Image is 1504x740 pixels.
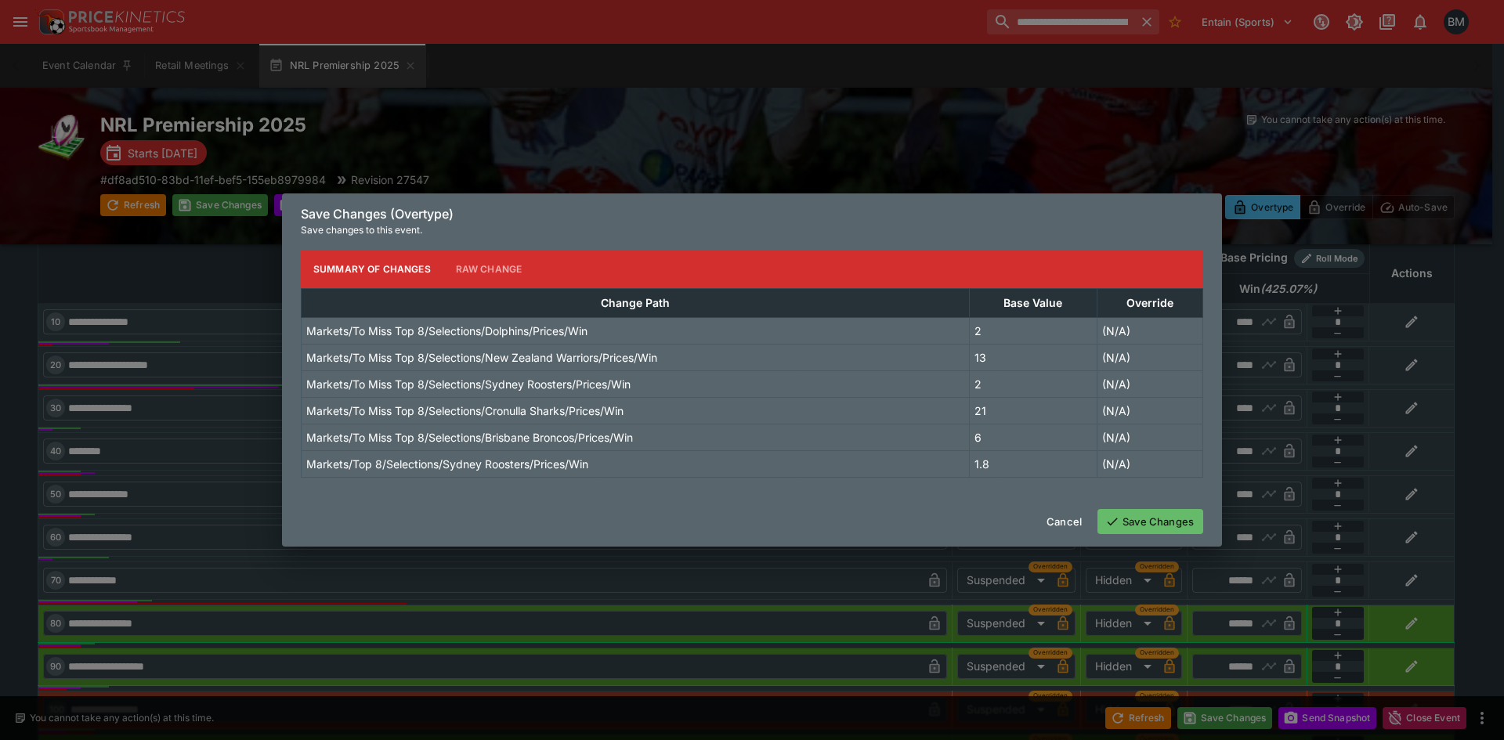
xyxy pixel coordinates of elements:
[970,370,1097,397] td: 2
[1097,450,1202,477] td: (N/A)
[306,429,633,446] p: Markets/To Miss Top 8/Selections/Brisbane Broncos/Prices/Win
[970,288,1097,317] th: Base Value
[301,251,443,288] button: Summary of Changes
[1097,397,1202,424] td: (N/A)
[1097,509,1203,534] button: Save Changes
[1097,288,1202,317] th: Override
[301,222,1203,238] p: Save changes to this event.
[306,376,631,392] p: Markets/To Miss Top 8/Selections/Sydney Roosters/Prices/Win
[1097,424,1202,450] td: (N/A)
[306,323,587,339] p: Markets/To Miss Top 8/Selections/Dolphins/Prices/Win
[302,288,970,317] th: Change Path
[306,456,588,472] p: Markets/Top 8/Selections/Sydney Roosters/Prices/Win
[306,349,657,366] p: Markets/To Miss Top 8/Selections/New Zealand Warriors/Prices/Win
[443,251,535,288] button: Raw Change
[1097,344,1202,370] td: (N/A)
[306,402,624,419] p: Markets/To Miss Top 8/Selections/Cronulla Sharks/Prices/Win
[970,397,1097,424] td: 21
[970,450,1097,477] td: 1.8
[970,424,1097,450] td: 6
[301,206,1203,222] h6: Save Changes (Overtype)
[970,317,1097,344] td: 2
[1097,317,1202,344] td: (N/A)
[970,344,1097,370] td: 13
[1037,509,1091,534] button: Cancel
[1097,370,1202,397] td: (N/A)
